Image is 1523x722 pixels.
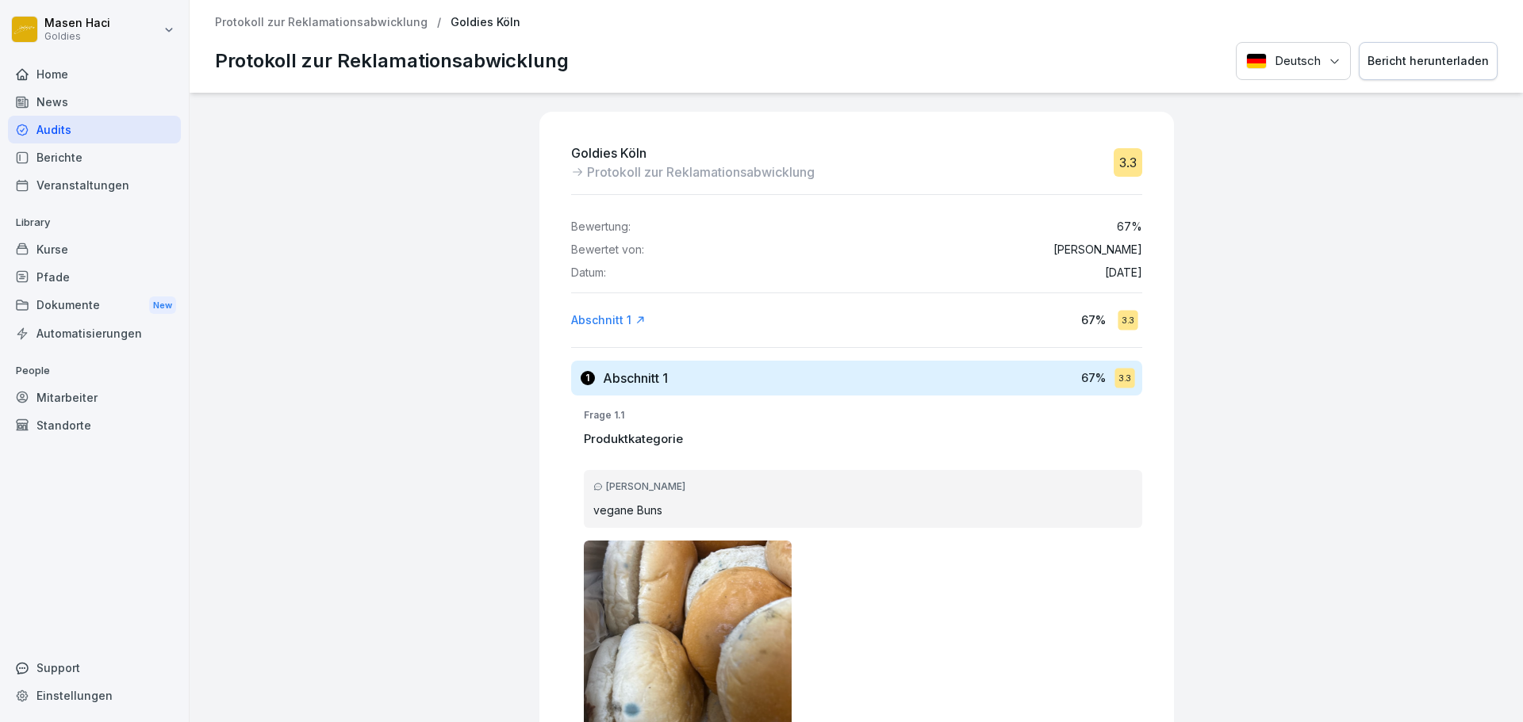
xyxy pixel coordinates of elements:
div: Support [8,654,181,682]
p: Bewertet von: [571,243,644,257]
a: Protokoll zur Reklamationsabwicklung [215,16,428,29]
button: Language [1236,42,1351,81]
div: New [149,296,176,315]
a: Einstellungen [8,682,181,709]
div: Dokumente [8,291,181,320]
div: 3.3 [1114,148,1142,177]
a: Berichte [8,143,181,171]
p: Protokoll zur Reklamationsabwicklung [215,47,569,75]
p: vegane Buns [593,502,1133,518]
a: Kurse [8,235,181,263]
p: Goldies Köln [571,143,815,162]
div: [PERSON_NAME] [593,479,1133,494]
p: 67 % [1081,311,1106,328]
p: 67 % [1117,220,1142,234]
img: Deutsch [1246,53,1267,69]
p: [DATE] [1105,266,1142,280]
a: Veranstaltungen [8,171,181,199]
div: 1 [581,371,595,385]
p: Produktkategorie [584,430,1142,449]
div: 3.3 [1114,368,1134,388]
p: Frage 1.1 [584,408,1142,422]
p: Library [8,210,181,235]
p: [PERSON_NAME] [1053,243,1142,257]
a: Audits [8,116,181,143]
p: Deutsch [1275,52,1321,71]
p: Bewertung: [571,220,631,234]
a: Standorte [8,411,181,439]
h3: Abschnitt 1 [603,369,668,387]
a: Automatisierungen [8,319,181,347]
p: 67 % [1081,369,1106,386]
a: Pfade [8,263,181,291]
p: Goldies [44,31,110,42]
a: News [8,88,181,116]
p: Datum: [571,266,606,280]
p: People [8,358,181,384]
div: Bericht herunterladen [1368,52,1489,70]
button: Bericht herunterladen [1359,42,1498,81]
a: Mitarbeiter [8,384,181,411]
a: DokumenteNew [8,291,181,320]
a: Abschnitt 1 [571,312,646,328]
a: Home [8,60,181,88]
div: 3.3 [1118,310,1137,330]
p: Protokoll zur Reklamationsabwicklung [587,162,815,181]
p: Goldies Köln [451,16,520,29]
p: Masen Haci [44,17,110,30]
p: / [437,16,441,29]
